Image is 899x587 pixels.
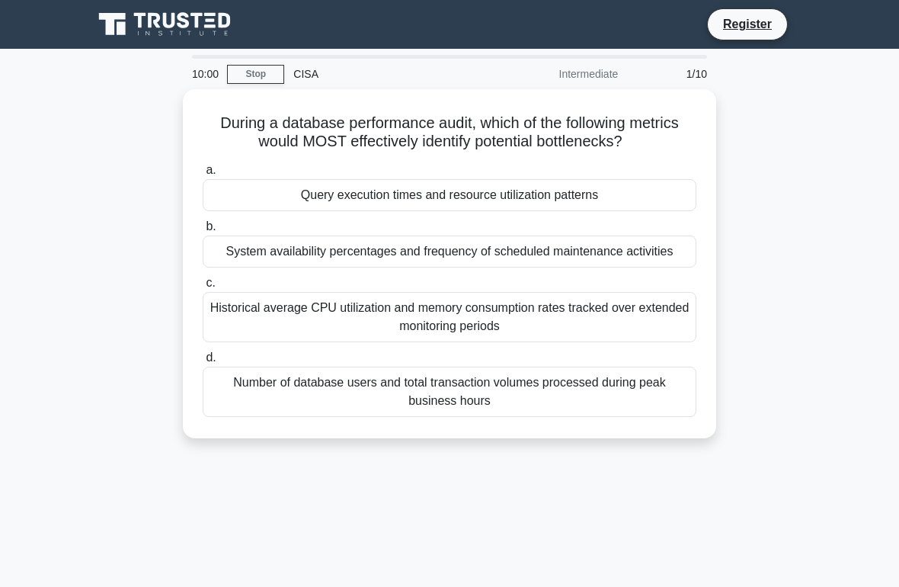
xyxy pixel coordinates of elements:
div: 1/10 [627,59,716,89]
span: d. [206,351,216,364]
div: Historical average CPU utilization and memory consumption rates tracked over extended monitoring ... [203,292,696,342]
div: 10:00 [183,59,227,89]
div: Number of database users and total transaction volumes processed during peak business hours [203,367,696,417]
span: c. [206,276,215,289]
div: Query execution times and resource utilization patterns [203,179,696,211]
div: Intermediate [494,59,627,89]
h5: During a database performance audit, which of the following metrics would MOST effectively identi... [201,114,698,152]
div: System availability percentages and frequency of scheduled maintenance activities [203,236,696,268]
a: Stop [227,65,284,84]
span: b. [206,220,216,233]
div: CISA [284,59,494,89]
a: Register [714,14,781,34]
span: a. [206,163,216,176]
